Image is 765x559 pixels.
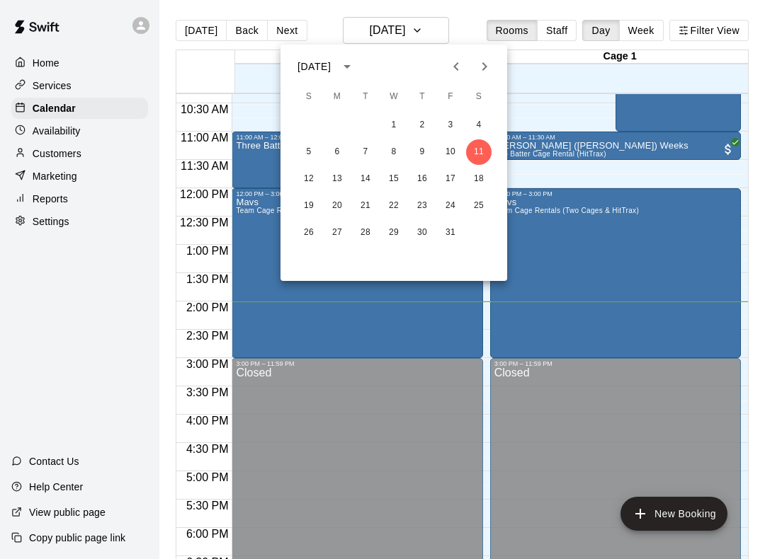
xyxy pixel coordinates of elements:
button: 18 [466,166,492,192]
button: 22 [381,193,407,219]
button: calendar view is open, switch to year view [335,54,359,79]
button: 15 [381,166,407,192]
button: 2 [409,113,435,138]
button: 1 [381,113,407,138]
button: 28 [353,220,378,246]
button: 12 [296,166,322,192]
span: Saturday [466,83,492,111]
button: 23 [409,193,435,219]
div: [DATE] [297,59,331,74]
button: 10 [438,139,463,165]
button: 31 [438,220,463,246]
span: Monday [324,83,350,111]
button: 11 [466,139,492,165]
span: Friday [438,83,463,111]
button: 8 [381,139,407,165]
button: 3 [438,113,463,138]
button: 20 [324,193,350,219]
button: 13 [324,166,350,192]
button: 30 [409,220,435,246]
button: 6 [324,139,350,165]
button: 24 [438,193,463,219]
button: 19 [296,193,322,219]
button: Previous month [442,52,470,81]
span: Sunday [296,83,322,111]
button: 17 [438,166,463,192]
button: 4 [466,113,492,138]
button: 16 [409,166,435,192]
span: Tuesday [353,83,378,111]
button: 27 [324,220,350,246]
span: Thursday [409,83,435,111]
button: 9 [409,139,435,165]
button: 5 [296,139,322,165]
button: 26 [296,220,322,246]
span: Wednesday [381,83,407,111]
button: 7 [353,139,378,165]
button: 29 [381,220,407,246]
button: 21 [353,193,378,219]
button: 14 [353,166,378,192]
button: Next month [470,52,499,81]
button: 25 [466,193,492,219]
